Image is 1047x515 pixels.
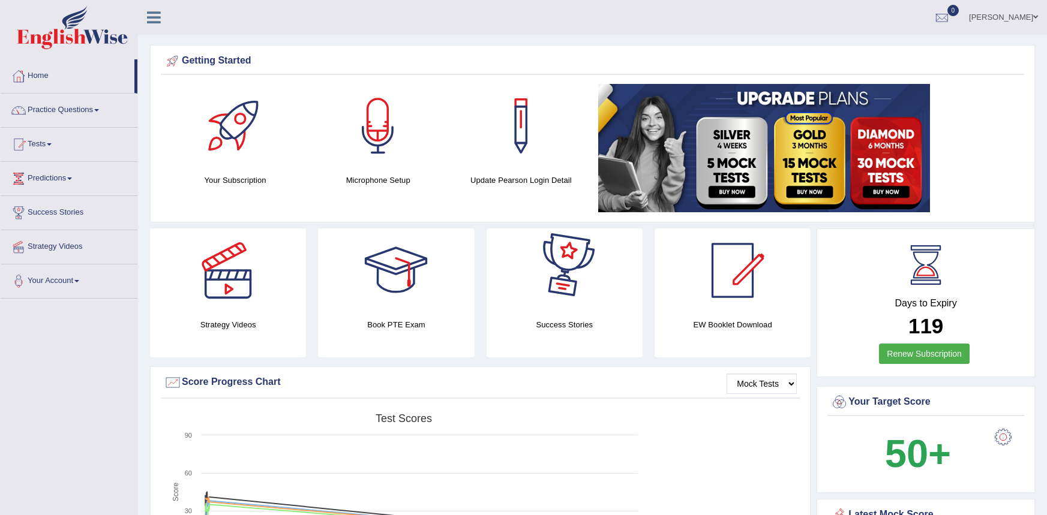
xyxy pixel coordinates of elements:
div: Score Progress Chart [164,374,797,391]
h4: Success Stories [487,318,643,331]
a: Home [1,59,134,89]
h4: Update Pearson Login Detail [455,174,586,186]
span: 0 [947,5,959,16]
div: Your Target Score [830,393,1021,411]
a: Practice Questions [1,94,137,124]
tspan: Score [172,483,180,502]
h4: Your Subscription [170,174,301,186]
img: small5.jpg [598,84,930,212]
h4: Days to Expiry [830,298,1021,309]
h4: Book PTE Exam [318,318,474,331]
b: 119 [908,314,943,338]
a: Your Account [1,264,137,294]
b: 50+ [885,432,951,475]
h4: Microphone Setup [313,174,443,186]
a: Renew Subscription [879,344,970,364]
a: Tests [1,128,137,158]
a: Success Stories [1,196,137,226]
tspan: Test scores [376,412,432,424]
a: Strategy Videos [1,230,137,260]
h4: EW Booklet Download [655,318,811,331]
text: 90 [185,432,192,439]
h4: Strategy Videos [150,318,306,331]
a: Predictions [1,162,137,192]
text: 60 [185,469,192,477]
div: Getting Started [164,52,1021,70]
text: 30 [185,507,192,514]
